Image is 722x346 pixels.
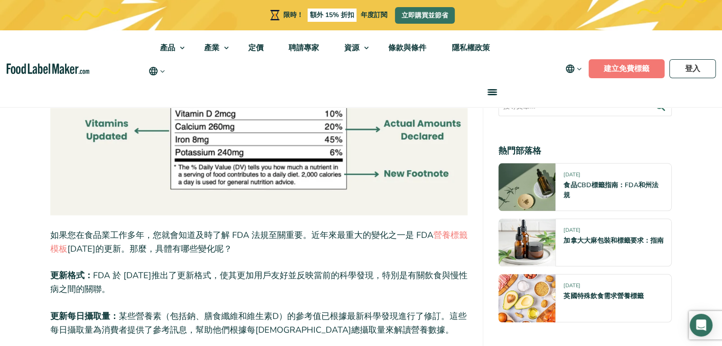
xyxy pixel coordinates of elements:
[563,282,580,290] font: [DATE]
[310,10,354,19] font: 額外 15% 折扣
[204,43,219,53] font: 產業
[589,59,665,78] a: 建立免費標籤
[50,310,467,336] font: 某些營養素（包括鈉、膳食纖維和維生素D）的參考值已根據最新科學發現進行了修訂。這些每日攝取量為消費者提供了參考訊息，幫助他們根據每[DEMOGRAPHIC_DATA]總攝取量來解讀營養數據。
[332,30,374,65] a: 資源
[563,181,658,200] a: 食品CBD標籤指南：FDA和州法規
[148,30,189,65] a: 產品
[160,43,175,53] font: 產品
[50,229,433,241] font: 如果您在食品業工作多年，您就會知道及時了解 FDA 法規至關重要。近年來最重大的變化之一是 FDA
[50,270,468,295] font: FDA 於 [DATE]推出了更新格式，使其更加用戶友好並反映當前的科學發現，特別是有關飲食與慢性病之間的關聯。
[388,43,426,53] font: 條款與條件
[344,43,359,53] font: 資源
[563,171,580,178] font: [DATE]
[669,59,716,78] a: 登入
[50,229,468,255] a: 營養標籤模板
[67,243,232,255] font: [DATE]的更新。那麼，具體有哪些變化呢？
[685,64,700,74] font: 登入
[236,30,274,65] a: 定價
[563,236,663,245] a: 加拿大大麻包裝和標籤要求：指南
[50,270,93,281] font: 更新格式：
[690,314,713,337] div: 開啟 Intercom Messenger
[451,43,489,53] font: 隱私權政策
[476,77,506,107] a: 選單
[192,30,234,65] a: 產業
[50,310,119,322] font: 更新每日攝取量：
[289,43,319,53] font: 聘請專家
[604,64,649,74] font: 建立免費標籤
[563,292,643,301] a: 英國特殊飲食需求營養標籤
[361,10,387,19] font: 年度訂閱
[395,7,455,24] a: 立即購買並節省
[276,30,329,65] a: 聘請專家
[248,43,263,53] font: 定價
[563,227,580,234] font: [DATE]
[402,11,448,20] font: 立即購買並節省
[439,30,500,65] a: 隱私權政策
[498,145,541,156] font: 熱門部落格
[283,10,303,19] font: 限時！
[376,30,437,65] a: 條款與條件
